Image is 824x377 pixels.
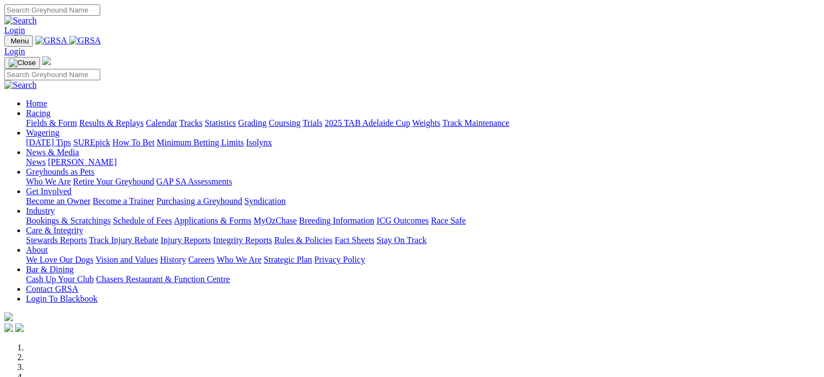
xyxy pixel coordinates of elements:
a: Rules & Policies [274,235,333,245]
a: Privacy Policy [314,255,365,264]
a: Schedule of Fees [113,216,172,225]
button: Toggle navigation [4,35,33,47]
a: Vision and Values [95,255,158,264]
div: News & Media [26,157,820,167]
a: We Love Our Dogs [26,255,93,264]
div: Get Involved [26,196,820,206]
a: Care & Integrity [26,226,83,235]
a: Calendar [146,118,177,127]
a: Login [4,25,25,35]
a: Chasers Restaurant & Function Centre [96,274,230,284]
a: Become a Trainer [93,196,154,206]
a: Breeding Information [299,216,374,225]
a: [PERSON_NAME] [48,157,116,167]
a: Careers [188,255,215,264]
a: Grading [238,118,267,127]
a: Become an Owner [26,196,90,206]
div: Wagering [26,138,820,148]
div: Bar & Dining [26,274,820,284]
a: Greyhounds as Pets [26,167,94,176]
a: Fields & Form [26,118,77,127]
a: Stewards Reports [26,235,87,245]
a: ICG Outcomes [377,216,429,225]
img: GRSA [69,36,101,46]
a: Applications & Forms [174,216,251,225]
input: Search [4,69,100,80]
a: GAP SA Assessments [157,177,232,186]
button: Toggle navigation [4,57,40,69]
input: Search [4,4,100,16]
a: Purchasing a Greyhound [157,196,242,206]
span: Menu [11,37,29,45]
a: Stay On Track [377,235,426,245]
a: Syndication [244,196,286,206]
a: Who We Are [26,177,71,186]
a: Bookings & Scratchings [26,216,111,225]
a: Industry [26,206,55,215]
a: Minimum Betting Limits [157,138,244,147]
a: News [26,157,46,167]
a: 2025 TAB Adelaide Cup [325,118,410,127]
a: Retire Your Greyhound [73,177,154,186]
a: Integrity Reports [213,235,272,245]
a: MyOzChase [254,216,297,225]
a: Tracks [179,118,203,127]
a: News & Media [26,148,79,157]
a: Strategic Plan [264,255,312,264]
a: Weights [412,118,440,127]
img: Search [4,80,37,90]
div: Racing [26,118,820,128]
a: [DATE] Tips [26,138,71,147]
a: Results & Replays [79,118,144,127]
a: Wagering [26,128,60,137]
a: Login To Blackbook [26,294,98,303]
div: Greyhounds as Pets [26,177,820,187]
a: About [26,245,48,254]
img: logo-grsa-white.png [42,56,51,65]
a: History [160,255,186,264]
a: Who We Are [217,255,262,264]
div: Care & Integrity [26,235,820,245]
img: Close [9,59,36,67]
a: Coursing [269,118,301,127]
img: facebook.svg [4,323,13,332]
a: Bar & Dining [26,265,74,274]
a: Isolynx [246,138,272,147]
img: twitter.svg [15,323,24,332]
a: Contact GRSA [26,284,78,293]
a: How To Bet [113,138,155,147]
a: Race Safe [431,216,465,225]
a: Trials [302,118,322,127]
a: SUREpick [73,138,110,147]
a: Get Involved [26,187,72,196]
img: Search [4,16,37,25]
a: Fact Sheets [335,235,374,245]
a: Statistics [205,118,236,127]
a: Home [26,99,47,108]
div: Industry [26,216,820,226]
a: Track Maintenance [443,118,509,127]
a: Login [4,47,25,56]
a: Track Injury Rebate [89,235,158,245]
div: About [26,255,820,265]
a: Racing [26,108,50,118]
a: Injury Reports [160,235,211,245]
img: GRSA [35,36,67,46]
a: Cash Up Your Club [26,274,94,284]
img: logo-grsa-white.png [4,312,13,321]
